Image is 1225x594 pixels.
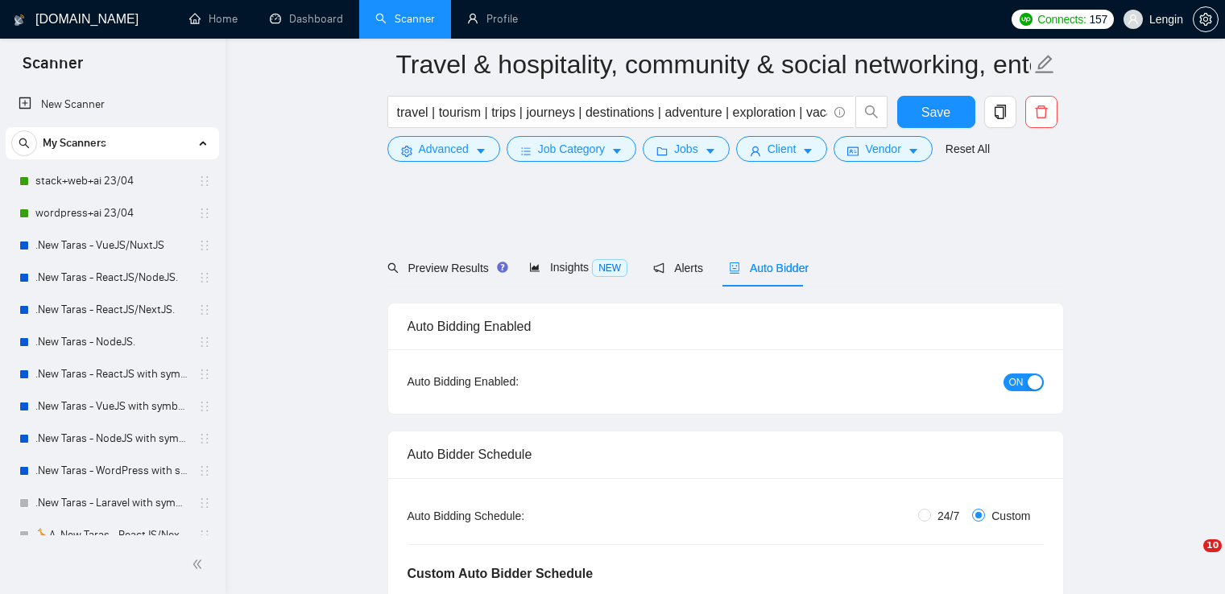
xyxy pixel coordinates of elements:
[656,145,668,157] span: folder
[653,262,664,274] span: notification
[768,140,797,158] span: Client
[611,145,623,157] span: caret-down
[985,507,1037,525] span: Custom
[408,564,594,584] h5: Custom Auto Bidder Schedule
[408,373,619,390] div: Auto Bidding Enabled:
[387,262,503,274] span: Preview Results
[1193,6,1219,32] button: setting
[198,464,211,477] span: holder
[270,12,343,26] a: dashboardDashboard
[10,52,96,85] span: Scanner
[19,89,206,121] a: New Scanner
[35,262,188,294] a: .New Taras - ReactJS/NodeJS.
[931,507,966,525] span: 24/7
[12,138,36,149] span: search
[396,44,1031,85] input: Scanner name...
[736,136,828,162] button: userClientcaret-down
[198,400,211,413] span: holder
[401,145,412,157] span: setting
[198,271,211,284] span: holder
[921,102,950,122] span: Save
[192,556,208,572] span: double-left
[408,303,1044,349] div: Auto Bidding Enabled
[35,390,188,423] a: .New Taras - VueJS with symbols
[643,136,730,162] button: folderJobscaret-down
[750,145,761,157] span: user
[35,165,188,197] a: stack+web+ai 23/04
[538,140,605,158] span: Job Category
[408,431,1044,477] div: Auto Bidder Schedule
[375,12,435,26] a: searchScanner
[529,261,627,274] span: Insights
[198,175,211,188] span: holder
[1128,14,1139,25] span: user
[495,260,510,274] div: Tooltip anchor
[387,262,399,274] span: search
[1020,13,1033,26] img: upwork-logo.png
[1170,539,1209,578] iframe: Intercom live chat
[507,136,636,162] button: barsJob Categorycaret-down
[705,145,716,157] span: caret-down
[985,105,1016,119] span: copy
[1203,539,1222,552] span: 10
[1193,13,1219,26] a: setting
[198,497,211,509] span: holder
[35,294,188,326] a: .New Taras - ReactJS/NextJS.
[35,519,188,551] a: 🦒A .New Taras - ReactJS/NextJS usual 23/04
[674,140,698,158] span: Jobs
[1037,10,1086,28] span: Connects:
[11,130,37,156] button: search
[592,259,627,277] span: NEW
[198,239,211,252] span: holder
[189,12,238,26] a: homeHome
[198,336,211,349] span: holder
[198,207,211,220] span: holder
[397,102,827,122] input: Search Freelance Jobs...
[729,262,809,274] span: Auto Bidder
[1034,54,1055,75] span: edit
[529,262,540,273] span: area-chart
[35,197,188,229] a: wordpress+ai 23/04
[653,262,703,274] span: Alerts
[198,432,211,445] span: holder
[387,136,500,162] button: settingAdvancedcaret-down
[35,358,188,390] a: .New Taras - ReactJS with symbols
[802,145,813,157] span: caret-down
[408,507,619,525] div: Auto Bidding Schedule:
[1025,96,1057,128] button: delete
[419,140,469,158] span: Advanced
[1194,13,1218,26] span: setting
[865,140,900,158] span: Vendor
[198,368,211,381] span: holder
[35,229,188,262] a: .New Taras - VueJS/NuxtJS
[520,145,532,157] span: bars
[856,105,887,119] span: search
[14,7,25,33] img: logo
[35,423,188,455] a: .New Taras - NodeJS with symbols
[1089,10,1107,28] span: 157
[43,127,106,159] span: My Scanners
[467,12,518,26] a: userProfile
[198,303,211,316] span: holder
[1026,105,1057,119] span: delete
[908,145,919,157] span: caret-down
[475,145,486,157] span: caret-down
[35,487,188,519] a: .New Taras - Laravel with symbols
[198,529,211,542] span: holder
[35,455,188,487] a: .New Taras - WordPress with symbols
[984,96,1016,128] button: copy
[6,89,219,121] li: New Scanner
[897,96,975,128] button: Save
[1009,373,1024,391] span: ON
[35,326,188,358] a: .New Taras - NodeJS.
[847,145,859,157] span: idcard
[946,140,990,158] a: Reset All
[855,96,888,128] button: search
[834,136,932,162] button: idcardVendorcaret-down
[834,107,845,118] span: info-circle
[729,262,740,274] span: robot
